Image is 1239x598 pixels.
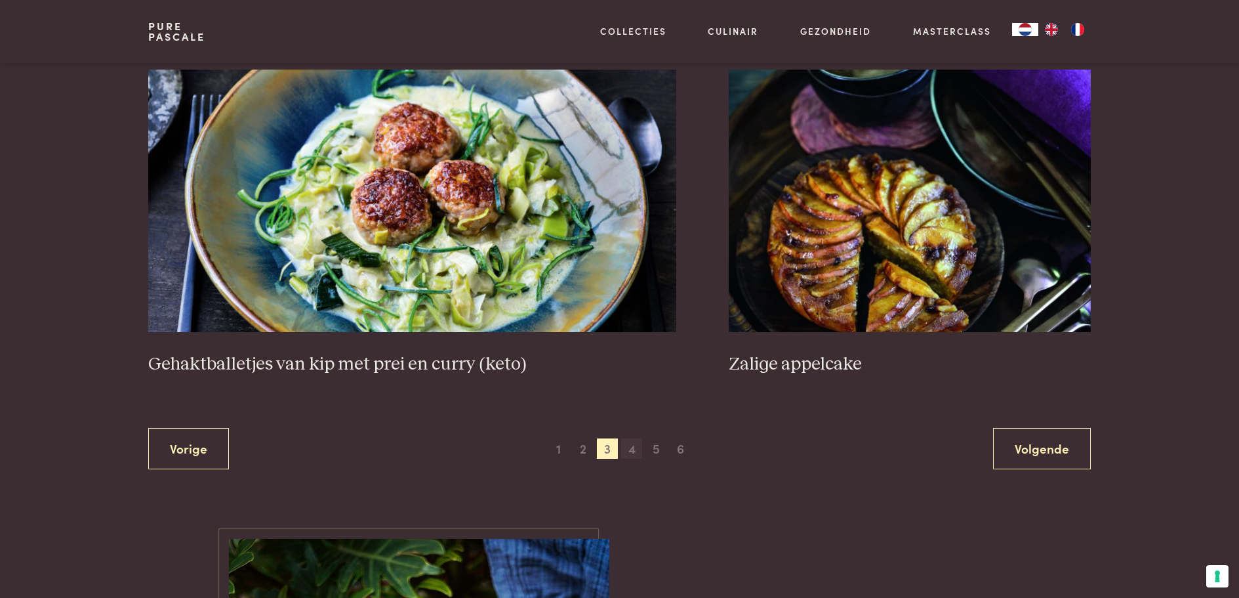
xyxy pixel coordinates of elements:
a: NL [1012,23,1038,36]
a: Vorige [148,428,229,469]
a: Collecties [600,24,666,38]
span: 4 [621,438,642,459]
img: Gehaktballetjes van kip met prei en curry (keto) [148,70,676,332]
a: Gezondheid [800,24,871,38]
span: 6 [670,438,691,459]
div: Language [1012,23,1038,36]
a: Culinair [708,24,758,38]
a: Masterclass [913,24,991,38]
h3: Gehaktballetjes van kip met prei en curry (keto) [148,353,676,376]
span: 2 [573,438,594,459]
a: Zalige appelcake Zalige appelcake [729,70,1091,375]
aside: Language selected: Nederlands [1012,23,1091,36]
img: Zalige appelcake [729,70,1091,332]
button: Uw voorkeuren voor toestemming voor trackingtechnologieën [1206,565,1229,587]
ul: Language list [1038,23,1091,36]
a: FR [1065,23,1091,36]
a: Gehaktballetjes van kip met prei en curry (keto) Gehaktballetjes van kip met prei en curry (keto) [148,70,676,375]
span: 5 [645,438,666,459]
a: EN [1038,23,1065,36]
a: PurePascale [148,21,205,42]
a: Volgende [993,428,1091,469]
span: 1 [548,438,569,459]
h3: Zalige appelcake [729,353,1091,376]
span: 3 [597,438,618,459]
